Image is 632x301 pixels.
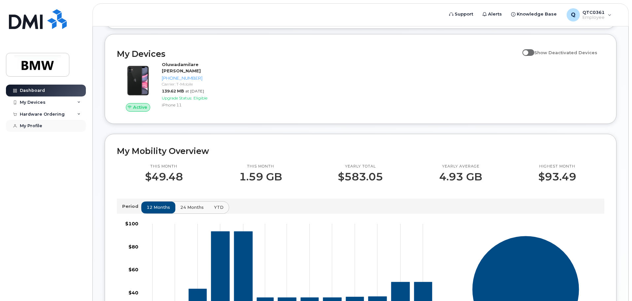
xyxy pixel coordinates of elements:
span: at [DATE] [185,89,204,94]
p: 1.59 GB [239,171,282,183]
p: This month [239,164,282,169]
span: 139.62 MB [162,89,184,94]
input: Show Deactivated Devices [522,46,528,52]
p: Period [122,203,141,209]
strong: Oluwadamilare [PERSON_NAME] [162,62,201,73]
span: Eligible [193,95,207,100]
p: This month [145,164,183,169]
iframe: Messenger Launcher [603,272,627,296]
span: Alerts [488,11,502,18]
h2: My Mobility Overview [117,146,604,156]
a: Knowledge Base [507,8,561,21]
tspan: $60 [128,267,138,273]
h2: My Devices [117,49,519,59]
tspan: $40 [128,290,138,296]
a: Alerts [478,8,507,21]
tspan: $100 [125,221,138,227]
a: ActiveOluwadamilare [PERSON_NAME][PHONE_NUMBER]Carrier: T-Mobile139.62 MBat [DATE]Upgrade Status:... [117,61,233,112]
p: 4.93 GB [439,171,482,183]
p: Yearly total [338,164,383,169]
img: iPhone_11.jpg [122,65,154,96]
span: YTD [214,204,224,210]
p: $93.49 [538,171,576,183]
span: QTC0361 [582,10,605,15]
div: [PHONE_NUMBER] [162,75,230,81]
span: Upgrade Status: [162,95,192,100]
span: Active [133,104,147,110]
span: Knowledge Base [517,11,557,18]
tspan: $80 [128,244,138,249]
span: Employee [582,15,605,20]
div: Carrier: T-Mobile [162,81,230,87]
p: $583.05 [338,171,383,183]
p: Yearly average [439,164,482,169]
span: Support [455,11,473,18]
div: iPhone 11 [162,102,230,108]
a: Support [444,8,478,21]
span: Q [571,11,576,19]
p: $49.48 [145,171,183,183]
p: Highest month [538,164,576,169]
span: Show Deactivated Devices [534,50,597,55]
span: 24 months [180,204,204,210]
div: QTC0361 [562,8,616,21]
